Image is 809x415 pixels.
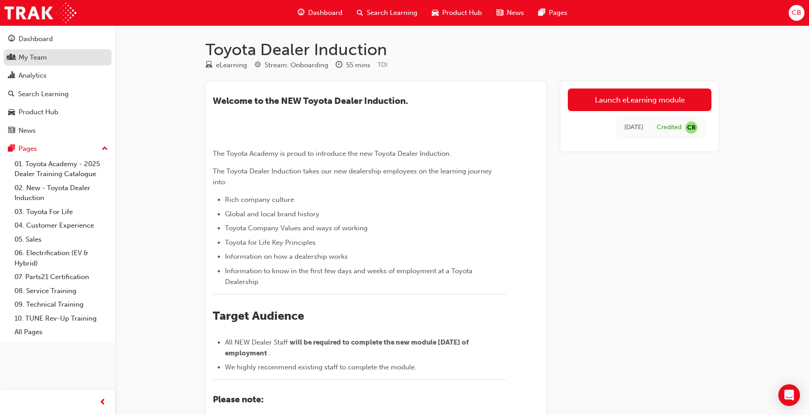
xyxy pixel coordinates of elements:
span: ​Welcome to the NEW Toyota Dealer Induction. [213,96,408,106]
span: search-icon [8,90,14,98]
span: clock-icon [336,61,342,70]
span: Product Hub [442,8,482,18]
span: Toyota Company Values and ways of working [225,224,368,232]
span: Target Audience [213,309,304,323]
div: Search Learning [18,89,69,99]
span: Learning resource code [378,61,388,69]
a: guage-iconDashboard [290,4,350,22]
span: News [507,8,524,18]
a: Dashboard [4,31,112,47]
div: Open Intercom Messenger [778,384,800,406]
h1: Toyota Dealer Induction [206,40,719,60]
span: Information to know in the first few days and weeks of employment at a Toyota Dealership [225,267,474,286]
a: pages-iconPages [531,4,575,22]
a: 10. TUNE Rev-Up Training [11,312,112,326]
span: Toyota for Life Key Principles [225,238,316,247]
div: Duration [336,60,370,71]
span: car-icon [8,108,15,117]
span: All NEW Dealer Staff [225,338,288,346]
span: The Toyota Academy is proud to introduce the new Toyota Dealer Induction. [213,149,451,158]
a: Product Hub [4,104,112,121]
a: Launch eLearning module [568,89,711,111]
div: Dashboard [19,34,53,44]
span: Information on how a dealership works [225,252,348,261]
div: Credited [657,123,682,132]
a: 01. Toyota Academy - 2025 Dealer Training Catalogue [11,157,112,181]
button: DashboardMy TeamAnalyticsSearch LearningProduct HubNews [4,29,112,140]
div: Product Hub [19,107,58,117]
span: pages-icon [538,7,545,19]
span: guage-icon [8,35,15,43]
span: news-icon [496,7,503,19]
button: Pages [4,140,112,157]
span: The Toyota Dealer Induction takes our new dealership employees on the learning journey into: [213,167,494,186]
a: 03. Toyota For Life [11,205,112,219]
a: 09. Technical Training [11,298,112,312]
span: prev-icon [99,397,106,408]
span: search-icon [357,7,363,19]
a: 05. Sales [11,233,112,247]
div: Type [206,60,247,71]
span: Pages [549,8,567,18]
div: Analytics [19,70,47,81]
a: 04. Customer Experience [11,219,112,233]
span: CB [792,8,801,18]
div: Stream [254,60,328,71]
span: We highly recommend existing staff to complete the module. [225,363,416,371]
span: . [269,349,271,357]
span: news-icon [8,127,15,135]
span: will be required to complete the new module [DATE] of employment [225,338,470,357]
a: Analytics [4,67,112,84]
span: chart-icon [8,72,15,80]
div: eLearning [216,60,247,70]
a: 08. Service Training [11,284,112,298]
span: Search Learning [367,8,417,18]
span: target-icon [254,61,261,70]
div: Tue Mar 25 2025 23:00:00 GMT+1100 (Australian Eastern Daylight Time) [624,122,643,133]
a: My Team [4,49,112,66]
a: 02. New - Toyota Dealer Induction [11,181,112,205]
a: News [4,122,112,139]
a: search-iconSearch Learning [350,4,425,22]
a: car-iconProduct Hub [425,4,489,22]
a: Search Learning [4,86,112,103]
a: All Pages [11,325,112,339]
span: people-icon [8,54,15,62]
span: Rich company culture [225,196,294,204]
a: 07. Parts21 Certification [11,270,112,284]
a: 06. Electrification (EV & Hybrid) [11,246,112,270]
a: news-iconNews [489,4,531,22]
img: Trak [5,3,76,23]
span: learningResourceType_ELEARNING-icon [206,61,212,70]
div: Pages [19,144,37,154]
div: Stream: Onboarding [265,60,328,70]
div: My Team [19,52,47,63]
span: null-icon [685,121,697,134]
button: CB [789,5,804,21]
span: Please note: [213,394,264,405]
span: Dashboard [308,8,342,18]
div: 55 mins [346,60,370,70]
span: guage-icon [298,7,304,19]
div: News [19,126,36,136]
span: pages-icon [8,145,15,153]
span: up-icon [102,143,108,155]
span: Global and local brand history [225,210,319,218]
span: car-icon [432,7,439,19]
